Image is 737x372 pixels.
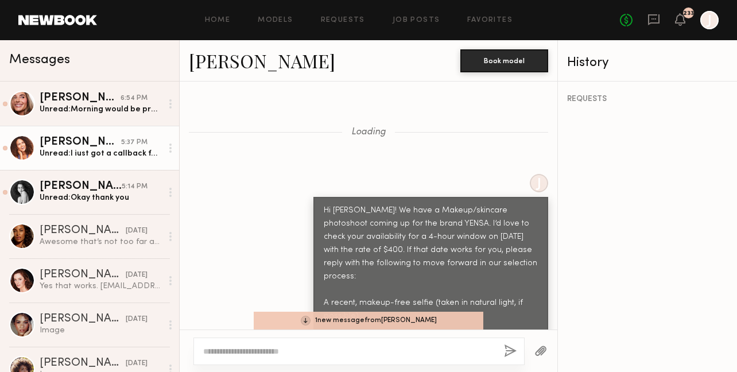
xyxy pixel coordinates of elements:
[121,137,148,148] div: 5:37 PM
[40,104,162,115] div: Unread: Morning would be preferred!
[351,127,386,137] span: Loading
[567,56,728,69] div: History
[460,55,548,65] a: Book model
[126,314,148,325] div: [DATE]
[254,312,483,330] div: 1 new message from [PERSON_NAME]
[126,270,148,281] div: [DATE]
[683,10,694,17] div: 233
[258,17,293,24] a: Models
[126,226,148,237] div: [DATE]
[121,93,148,104] div: 6:54 PM
[40,358,126,369] div: [PERSON_NAME]
[9,53,70,67] span: Messages
[700,11,719,29] a: J
[40,269,126,281] div: [PERSON_NAME]
[205,17,231,24] a: Home
[40,281,162,292] div: Yes that works. [EMAIL_ADDRESS][DOMAIN_NAME]
[40,181,122,192] div: [PERSON_NAME]
[467,17,513,24] a: Favorites
[40,92,121,104] div: [PERSON_NAME]
[40,192,162,203] div: Unread: Okay thank you
[40,148,162,159] div: Unread: I iust got a callback for 11:20 am [DATE] so late afternoon/after 2pm would be great 😃tha...
[460,49,548,72] button: Book model
[126,358,148,369] div: [DATE]
[567,95,728,103] div: REQUESTS
[122,181,148,192] div: 5:14 PM
[189,48,335,73] a: [PERSON_NAME]
[40,325,162,336] div: Image
[40,225,126,237] div: [PERSON_NAME]
[40,237,162,247] div: Awesome that’s not too far at all I’m very looking forward to work with you. Thank you so much an...
[393,17,440,24] a: Job Posts
[321,17,365,24] a: Requests
[40,313,126,325] div: [PERSON_NAME]
[40,137,121,148] div: [PERSON_NAME]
